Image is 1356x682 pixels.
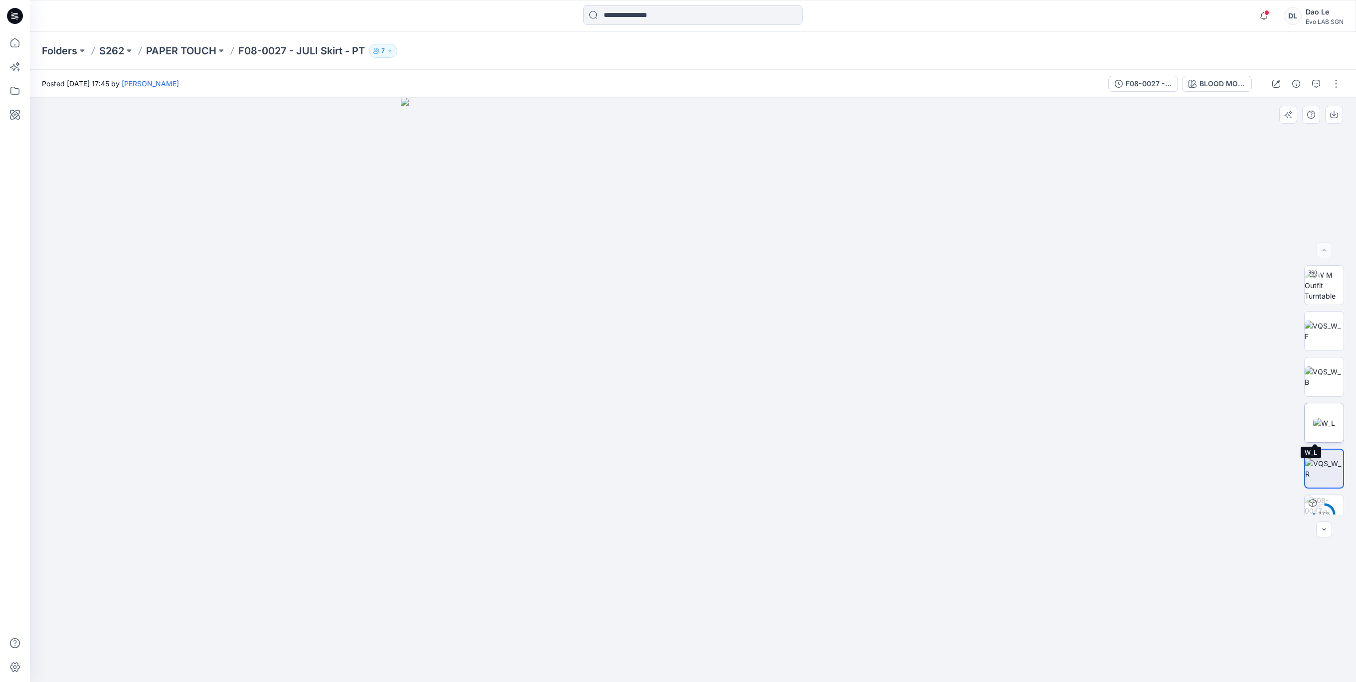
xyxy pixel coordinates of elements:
[369,44,397,58] button: 7
[1306,18,1344,25] div: Evo LAB SGN
[1284,7,1302,25] div: DL
[99,44,124,58] a: S262
[42,44,77,58] a: Folders
[1305,366,1344,387] img: VQS_W_B
[1305,321,1344,341] img: VQS_W_F
[1199,78,1245,89] div: BLOOD MOON RED
[1182,76,1252,92] button: BLOOD MOON RED
[238,44,365,58] p: F08-0027 - JULI Skirt - PT
[1306,6,1344,18] div: Dao Le
[122,79,179,88] a: [PERSON_NAME]
[42,78,179,89] span: Posted [DATE] 17:45 by
[146,44,216,58] a: PAPER TOUCH
[1313,418,1335,428] img: W_L
[1108,76,1178,92] button: F08-0027 - JULI Skirt - PAPER TOUCH - Blood Moon Red
[381,45,385,56] p: 7
[1312,510,1336,518] div: 77 %
[1288,76,1304,92] button: Details
[1305,270,1344,301] img: BW M Outfit Turntable
[1305,495,1344,534] img: F08-0027 - JULI Skirt - PAPER TOUCH - Blood Moon Red BLOOD MOON RED
[1305,458,1343,479] img: VQS_W_R
[1126,78,1172,89] div: F08-0027 - JULI Skirt - PAPER TOUCH - Blood Moon Red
